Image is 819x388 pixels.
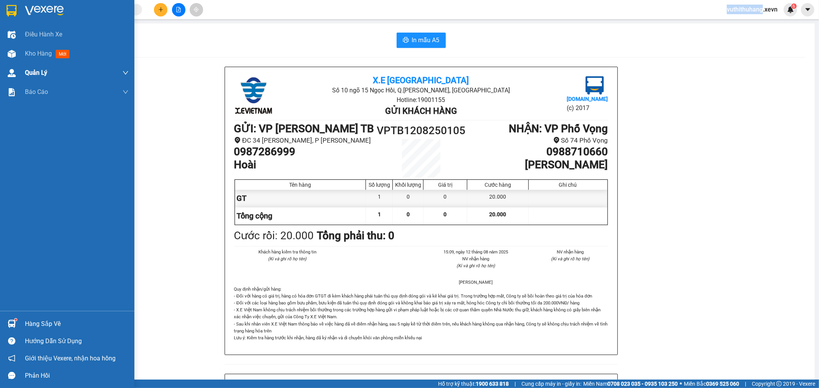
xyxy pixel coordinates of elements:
[468,145,608,158] h1: 0988710660
[468,158,608,171] h1: [PERSON_NAME]
[25,30,62,39] span: Điều hành xe
[680,382,682,385] span: ⚪️
[8,355,15,362] span: notification
[235,190,366,207] div: GT
[190,3,203,16] button: aim
[395,182,421,188] div: Khối lượng
[567,96,608,102] b: [DOMAIN_NAME]
[407,211,410,217] span: 0
[553,137,560,143] span: environment
[791,3,797,9] sup: 6
[489,211,506,217] span: 20.000
[468,135,608,146] li: Số 74 Phố Vọng
[158,7,164,12] span: plus
[8,69,16,77] img: warehouse-icon
[56,50,69,58] span: mới
[296,95,546,105] li: Hotline: 19001155
[467,190,528,207] div: 20.000
[122,89,129,95] span: down
[194,7,199,12] span: aim
[438,255,514,262] li: NV nhận hàng
[154,3,167,16] button: plus
[374,122,468,139] h1: VPTB1208250105
[403,37,409,44] span: printer
[531,182,606,188] div: Ghi chú
[317,229,395,242] b: Tổng phải thu: 0
[237,182,364,188] div: Tên hàng
[366,190,393,207] div: 1
[368,182,390,188] div: Số lượng
[385,106,457,116] b: Gửi khách hàng
[8,320,16,328] img: warehouse-icon
[424,190,467,207] div: 0
[234,122,374,135] b: GỬI : VP [PERSON_NAME] TB
[607,381,678,387] strong: 0708 023 035 - 0935 103 250
[25,87,48,97] span: Báo cáo
[25,50,52,57] span: Kho hàng
[509,122,608,135] b: NHẬN : VP Phố Vọng
[706,381,739,387] strong: 0369 525 060
[469,182,526,188] div: Cước hàng
[268,256,306,261] i: (Kí và ghi rõ họ tên)
[583,380,678,388] span: Miền Nam
[438,279,514,286] li: [PERSON_NAME]
[393,190,424,207] div: 0
[551,256,589,261] i: (Kí và ghi rõ họ tên)
[444,211,447,217] span: 0
[172,3,185,16] button: file-add
[397,33,446,48] button: printerIn mẫu A5
[438,248,514,255] li: 15:09, ngày 12 tháng 08 năm 2025
[425,182,465,188] div: Giá trị
[25,68,47,77] span: Quản Lý
[176,7,181,12] span: file-add
[521,380,581,388] span: Cung cấp máy in - giấy in:
[804,6,811,13] span: caret-down
[250,248,326,255] li: Khách hàng kiểm tra thông tin
[234,76,273,115] img: logo.jpg
[801,3,814,16] button: caret-down
[476,381,509,387] strong: 1900 633 818
[234,145,374,158] h1: 0987286999
[412,35,440,45] span: In mẫu A5
[532,248,608,255] li: NV nhận hàng
[515,380,516,388] span: |
[721,5,784,14] span: vuthithuhang.xevn
[8,88,16,96] img: solution-icon
[234,227,314,244] div: Cước rồi : 20.000
[373,76,469,85] b: X.E [GEOGRAPHIC_DATA]
[8,337,15,345] span: question-circle
[122,70,129,76] span: down
[457,263,495,268] i: (Kí và ghi rõ họ tên)
[25,318,129,330] div: Hàng sắp về
[684,380,739,388] span: Miền Bắc
[234,135,374,146] li: ĐC 34 [PERSON_NAME], P [PERSON_NAME]
[745,380,746,388] span: |
[25,370,129,381] div: Phản hồi
[8,50,16,58] img: warehouse-icon
[15,319,17,321] sup: 1
[567,103,608,113] li: (c) 2017
[7,5,17,16] img: logo-vxr
[776,381,782,386] span: copyright
[438,380,509,388] span: Hỗ trợ kỹ thuật:
[237,211,273,220] span: Tổng cộng
[8,31,16,39] img: warehouse-icon
[25,335,129,347] div: Hướng dẫn sử dụng
[234,137,241,143] span: environment
[234,286,608,341] div: Quy định nhận/gửi hàng :
[793,3,795,9] span: 6
[296,85,546,95] li: Số 10 ngõ 15 Ngọc Hồi, Q.[PERSON_NAME], [GEOGRAPHIC_DATA]
[8,372,15,379] span: message
[787,6,794,13] img: icon-new-feature
[25,353,116,363] span: Giới thiệu Vexere, nhận hoa hồng
[378,211,381,217] span: 1
[234,293,608,341] p: - Đối với hàng có giá trị, hàng có hóa đơn GTGT đi kèm khách hàng phải tuân thủ quy định đóng gói...
[234,158,374,171] h1: Hoài
[586,76,604,95] img: logo.jpg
